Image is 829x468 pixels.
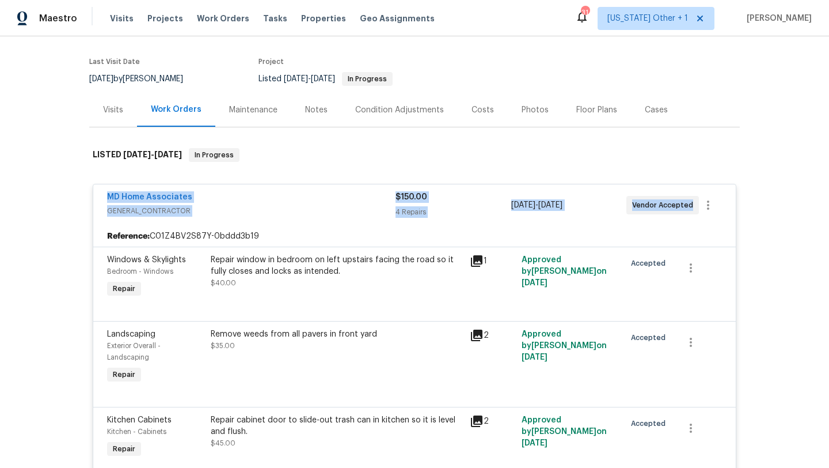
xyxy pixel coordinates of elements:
span: Approved by [PERSON_NAME] on [522,330,607,361]
span: Repair [108,369,140,380]
span: In Progress [190,149,238,161]
span: $45.00 [211,440,235,447]
span: [PERSON_NAME] [742,13,812,24]
span: $35.00 [211,342,235,349]
div: Costs [471,104,494,116]
span: $150.00 [396,193,427,201]
span: Tasks [263,14,287,22]
span: [DATE] [522,353,547,361]
span: [DATE] [154,150,182,158]
span: Geo Assignments [360,13,435,24]
div: 31 [581,7,589,18]
div: Work Orders [151,104,201,115]
span: Landscaping [107,330,155,338]
a: MD Home Associates [107,193,192,201]
span: Maestro [39,13,77,24]
span: Listed [258,75,393,83]
span: Exterior Overall - Landscaping [107,342,161,361]
span: Visits [110,13,134,24]
span: Project [258,58,284,65]
b: Reference: [107,231,150,242]
span: [DATE] [123,150,151,158]
span: Last Visit Date [89,58,140,65]
span: - [123,150,182,158]
span: [DATE] [284,75,308,83]
span: Approved by [PERSON_NAME] on [522,256,607,287]
span: Work Orders [197,13,249,24]
span: Kitchen Cabinets [107,416,172,424]
h6: LISTED [93,148,182,162]
span: [DATE] [311,75,335,83]
div: by [PERSON_NAME] [89,72,197,86]
span: Vendor Accepted [632,199,698,211]
span: Accepted [631,418,670,429]
span: [DATE] [511,201,535,209]
span: [DATE] [538,201,562,209]
div: Maintenance [229,104,277,116]
div: Remove weeds from all pavers in front yard [211,329,463,340]
span: Repair [108,283,140,295]
span: Approved by [PERSON_NAME] on [522,416,607,447]
span: $40.00 [211,280,236,286]
div: Floor Plans [576,104,617,116]
div: Notes [305,104,328,116]
span: Kitchen - Cabinets [107,428,166,435]
div: 4 Repairs [396,206,511,218]
div: Condition Adjustments [355,104,444,116]
span: Accepted [631,258,670,269]
span: [DATE] [522,439,547,447]
span: Repair [108,443,140,455]
span: In Progress [343,76,391,82]
div: Photos [522,104,549,116]
span: [DATE] [522,279,547,287]
span: Projects [147,13,183,24]
div: Visits [103,104,123,116]
div: 2 [470,329,515,342]
span: - [511,199,562,211]
span: [DATE] [89,75,113,83]
span: - [284,75,335,83]
div: C01Z4BV2S87Y-0bddd3b19 [93,226,736,247]
div: Repair window in bedroom on left upstairs facing the road so it fully closes and locks as intended. [211,254,463,277]
span: [US_STATE] Other + 1 [607,13,688,24]
div: 1 [470,254,515,268]
span: GENERAL_CONTRACTOR [107,205,396,217]
span: Windows & Skylights [107,256,186,264]
div: Repair cabinet door to slide-out trash can in kitchen so it is level and flush. [211,414,463,437]
span: Bedroom - Windows [107,268,173,275]
span: Accepted [631,332,670,344]
div: 2 [470,414,515,428]
div: LISTED [DATE]-[DATE]In Progress [89,137,740,173]
div: Cases [645,104,668,116]
span: Properties [301,13,346,24]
